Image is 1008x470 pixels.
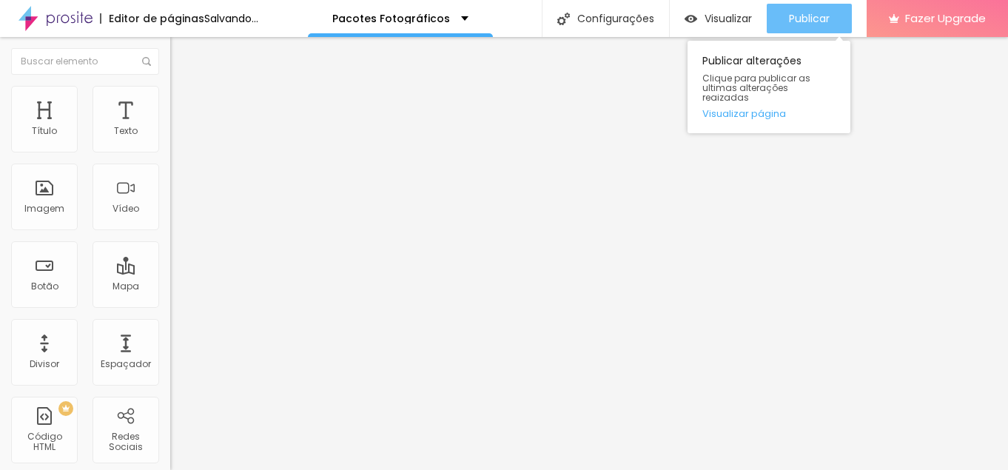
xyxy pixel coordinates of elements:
[705,13,752,24] span: Visualizar
[789,13,830,24] span: Publicar
[204,13,258,24] div: Salvando...
[142,57,151,66] img: Icone
[101,359,151,369] div: Espaçador
[96,432,155,453] div: Redes Sociais
[11,48,159,75] input: Buscar elemento
[557,13,570,25] img: Icone
[688,41,850,133] div: Publicar alterações
[170,37,1008,470] iframe: Editor
[114,126,138,136] div: Texto
[31,281,58,292] div: Botão
[702,109,836,118] a: Visualizar página
[32,126,57,136] div: Título
[702,73,836,103] span: Clique para publicar as ultimas alterações reaizadas
[670,4,767,33] button: Visualizar
[112,281,139,292] div: Mapa
[112,204,139,214] div: Vídeo
[905,12,986,24] span: Fazer Upgrade
[30,359,59,369] div: Divisor
[767,4,852,33] button: Publicar
[24,204,64,214] div: Imagem
[685,13,697,25] img: view-1.svg
[15,432,73,453] div: Código HTML
[100,13,204,24] div: Editor de páginas
[332,13,450,24] p: Pacotes Fotográficos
